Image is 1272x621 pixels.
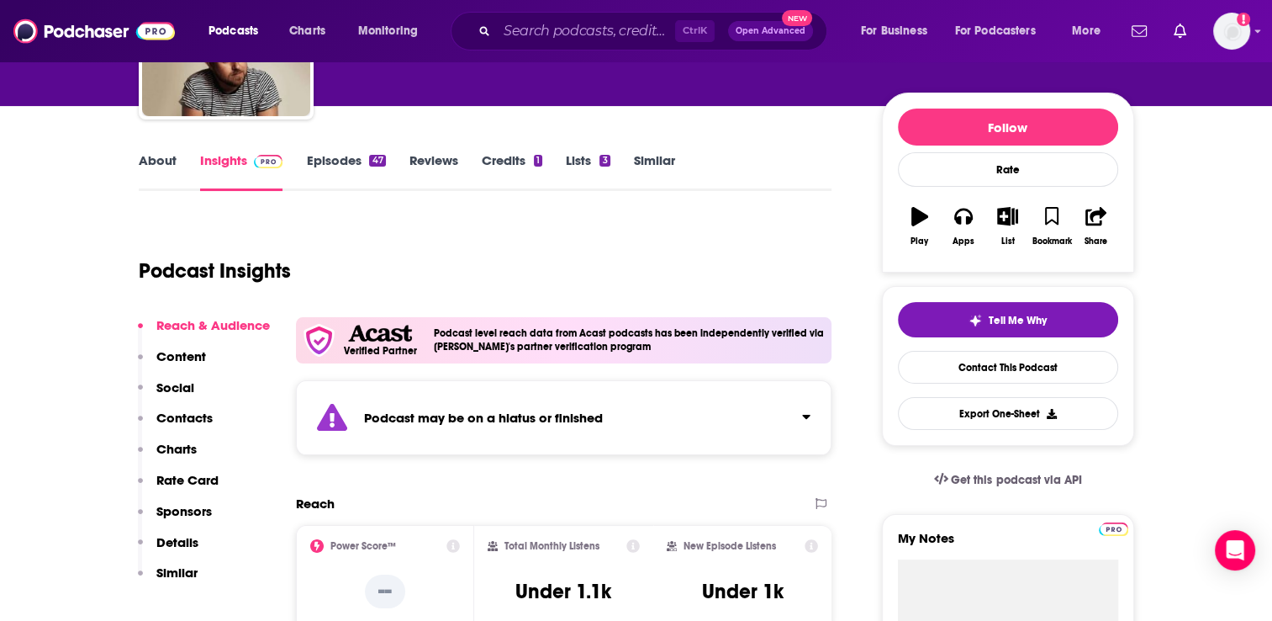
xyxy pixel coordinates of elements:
a: Show notifications dropdown [1167,17,1193,45]
p: Details [156,534,198,550]
button: Apps [942,196,985,257]
p: Sponsors [156,503,212,519]
button: Bookmark [1030,196,1074,257]
div: Share [1085,236,1107,247]
h2: Power Score™ [330,540,396,552]
a: Credits1 [482,152,542,191]
button: Show profile menu [1213,13,1250,50]
span: Podcasts [208,19,258,43]
section: Click to expand status details [296,380,832,455]
input: Search podcasts, credits, & more... [497,18,675,45]
h3: Under 1k [702,579,784,604]
button: Share [1074,196,1117,257]
h2: Total Monthly Listens [504,540,599,552]
a: Lists3 [566,152,610,191]
div: Search podcasts, credits, & more... [467,12,843,50]
strong: Podcast may be on a hiatus or finished [364,410,603,426]
div: Apps [953,236,974,247]
span: Get this podcast via API [951,473,1081,487]
p: Reach & Audience [156,317,270,333]
a: Show notifications dropdown [1125,17,1153,45]
h2: Reach [296,496,335,512]
img: Podchaser Pro [254,155,283,168]
p: Social [156,379,194,395]
a: Charts [278,18,335,45]
button: Sponsors [138,503,212,534]
button: Follow [898,109,1118,146]
div: 1 [534,155,542,167]
a: About [139,152,177,191]
div: Rate [898,152,1118,187]
div: 47 [369,155,385,167]
button: Open AdvancedNew [728,21,813,41]
span: Logged in as BenLaurro [1213,13,1250,50]
h1: Podcast Insights [139,258,291,284]
span: New [782,10,812,26]
span: Ctrl K [675,20,715,42]
img: Acast [348,325,412,342]
p: Similar [156,565,198,581]
a: Episodes47 [306,152,385,191]
a: Similar [634,152,675,191]
a: Pro website [1099,520,1128,536]
p: Content [156,348,206,364]
a: Get this podcast via API [921,459,1095,501]
svg: Add a profile image [1237,13,1250,26]
label: My Notes [898,530,1118,560]
button: Rate Card [138,472,219,503]
img: User Profile [1213,13,1250,50]
div: Bookmark [1032,236,1071,247]
p: Rate Card [156,472,219,488]
h5: Verified Partner [344,346,417,356]
button: open menu [849,18,948,45]
img: Podchaser - Follow, Share and Rate Podcasts [13,15,175,47]
p: -- [365,575,405,608]
h2: New Episode Listens [684,540,776,552]
div: List [1001,236,1015,247]
button: List [985,196,1029,257]
button: Similar [138,565,198,596]
img: verfied icon [303,324,335,357]
div: Open Intercom Messenger [1215,530,1255,571]
button: Reach & Audience [138,317,270,348]
span: Monitoring [358,19,418,43]
button: open menu [197,18,280,45]
p: Contacts [156,410,213,426]
button: Charts [138,441,197,472]
button: Details [138,534,198,565]
h4: Podcast level reach data from Acast podcasts has been independently verified via [PERSON_NAME]'s ... [434,327,826,353]
button: Social [138,379,194,411]
img: tell me why sparkle [969,314,982,327]
span: Open Advanced [736,27,805,35]
img: Podchaser Pro [1099,523,1128,536]
button: Contacts [138,410,213,441]
a: InsightsPodchaser Pro [200,152,283,191]
span: Charts [289,19,325,43]
h3: Under 1.1k [515,579,611,604]
button: Content [138,348,206,379]
button: Play [898,196,942,257]
div: 3 [599,155,610,167]
span: More [1072,19,1100,43]
button: open menu [1060,18,1122,45]
button: Export One-Sheet [898,397,1118,430]
p: Charts [156,441,197,457]
span: For Business [861,19,927,43]
a: Contact This Podcast [898,351,1118,384]
a: Reviews [409,152,458,191]
span: For Podcasters [955,19,1036,43]
button: tell me why sparkleTell Me Why [898,302,1118,337]
span: Tell Me Why [989,314,1047,327]
button: open menu [346,18,440,45]
div: Play [910,236,928,247]
button: open menu [944,18,1060,45]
